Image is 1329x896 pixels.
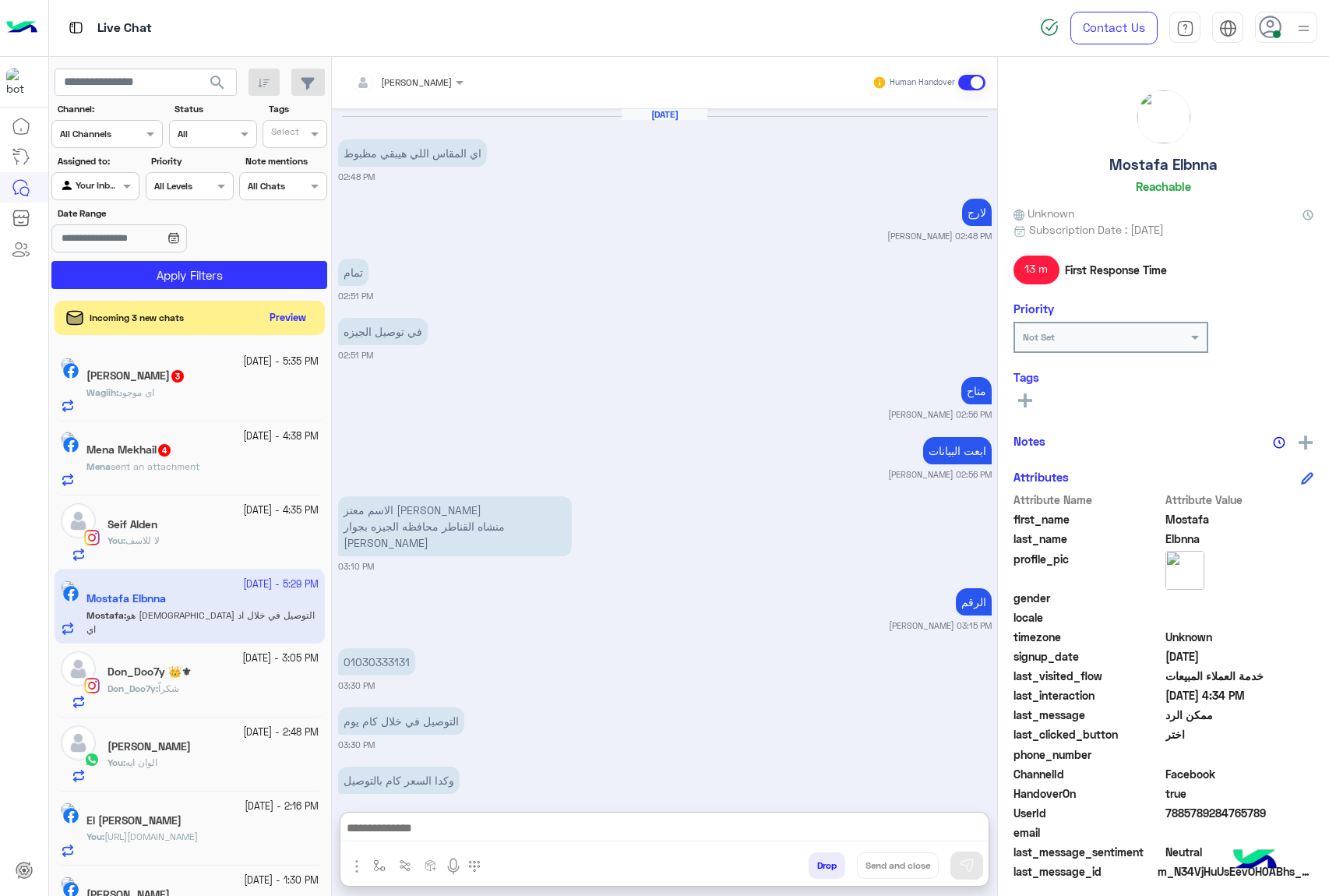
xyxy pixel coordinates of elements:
small: [PERSON_NAME] 02:56 PM [888,408,992,421]
h6: Tags [1013,370,1313,384]
b: : [108,757,125,768]
button: select flow [367,852,393,878]
span: You [108,757,123,768]
button: search [199,69,237,102]
span: email [1013,824,1162,841]
span: 3 [171,370,184,383]
img: picture [1137,90,1190,143]
span: 2024-11-20T23:47:44.942Z [1165,648,1314,665]
span: https://eagle.com.eg/ [104,831,198,842]
span: اختر [1165,726,1314,743]
small: 03:10 PM [338,560,374,573]
span: 13 m [1013,256,1059,284]
h6: Attributes [1013,470,1069,484]
span: last_message_sentiment [1013,844,1162,860]
p: 13/10/2025, 2:48 PM [338,139,487,167]
p: 13/10/2025, 3:31 PM [338,767,460,794]
span: last_visited_flow [1013,668,1162,684]
span: UserId [1013,805,1162,821]
img: send message [959,858,975,873]
span: Don_Doo7y [108,683,156,694]
img: WhatsApp [84,752,100,767]
span: Mostafa [1165,511,1314,527]
h5: Mena Mekhail [86,443,172,457]
small: 03:30 PM [338,679,375,692]
small: [DATE] - 5:35 PM [243,355,319,369]
img: Instagram [84,530,100,545]
img: make a call [468,860,481,873]
label: Assigned to: [58,154,138,168]
span: first_name [1013,511,1162,527]
h5: Wagiih Hany [86,369,185,383]
span: لا للاسف [125,534,160,546]
span: null [1165,609,1314,626]
div: Select [269,125,299,143]
span: search [208,73,227,92]
img: hulul-logo.png [1228,834,1282,888]
small: 02:48 PM [338,171,375,183]
b: : [108,534,125,546]
label: Date Range [58,206,232,220]
span: ChannelId [1013,766,1162,782]
b: : [86,831,104,842]
b: : [108,683,158,694]
span: You [108,534,123,546]
img: notes [1273,436,1285,449]
img: profile [1294,19,1313,38]
span: Wagiih [86,386,116,398]
small: [DATE] - 2:16 PM [245,799,319,814]
img: send attachment [347,857,366,876]
img: tab [66,18,86,37]
span: 2025-10-13T13:34:57.649817Z [1165,687,1314,704]
img: send voice note [444,857,463,876]
span: locale [1013,609,1162,626]
img: defaultAdmin.png [61,651,96,686]
span: last_clicked_button [1013,726,1162,743]
span: Mena [86,460,111,472]
span: 0 [1165,844,1314,860]
h5: Don_Doo7y 👑⚜ [108,665,192,679]
span: null [1165,746,1314,763]
span: [PERSON_NAME] [381,76,452,88]
img: Facebook [63,363,79,379]
small: [PERSON_NAME] 02:48 PM [887,230,992,242]
img: 713415422032625 [6,68,34,96]
small: Human Handover [890,76,955,89]
img: Instagram [84,678,100,693]
span: phone_number [1013,746,1162,763]
h6: Reachable [1136,179,1191,193]
span: الوان ايه [125,757,157,768]
img: picture [61,358,75,372]
img: Facebook [63,808,79,824]
p: 13/10/2025, 2:51 PM [338,318,428,345]
label: Channel: [58,102,161,116]
b: : [86,386,118,398]
img: tab [1219,19,1237,37]
img: picture [61,432,75,446]
small: [DATE] - 3:05 PM [242,651,319,666]
span: Unknown [1165,629,1314,645]
small: [PERSON_NAME] 03:15 PM [889,619,992,632]
label: Note mentions [245,154,326,168]
img: Facebook [63,437,79,453]
span: 7885789284765789 [1165,805,1314,821]
span: gender [1013,590,1162,606]
p: 13/10/2025, 2:56 PM [923,437,992,464]
button: create order [418,852,444,878]
p: 13/10/2025, 3:30 PM [338,648,415,676]
span: true [1165,785,1314,802]
img: spinner [1040,18,1059,37]
span: Attribute Value [1165,492,1314,508]
label: Status [174,102,255,116]
span: last_name [1013,531,1162,547]
span: شكراً [158,683,179,694]
span: Attribute Name [1013,492,1162,508]
img: create order [425,859,437,872]
label: Tags [269,102,326,116]
img: select flow [373,859,386,872]
img: defaultAdmin.png [61,725,96,760]
span: null [1165,824,1314,841]
img: tab [1176,19,1194,37]
h5: أحمد قريطم [108,740,191,753]
h5: El Sayed Mohamed [86,814,182,827]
